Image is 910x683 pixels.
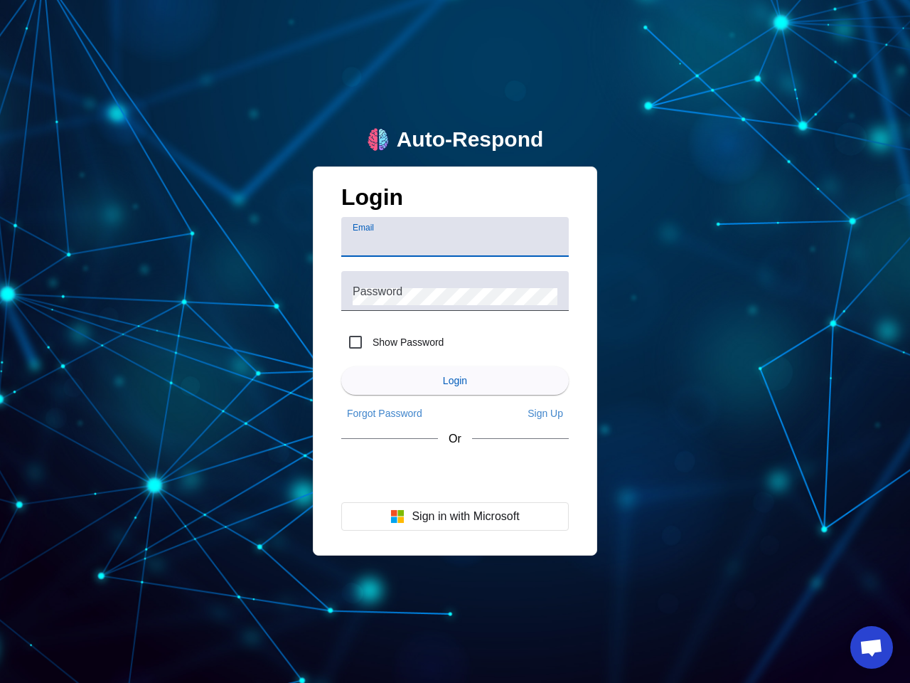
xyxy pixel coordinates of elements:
span: Forgot Password [347,408,422,419]
mat-label: Email [353,223,374,233]
button: Sign in with Microsoft [341,502,569,531]
span: Or [449,433,461,445]
a: Open chat [850,626,893,669]
span: Login [443,375,467,386]
div: Auto-Respond [397,127,544,152]
button: Login [341,366,569,395]
label: Show Password [370,335,444,349]
iframe: Sign in with Google Button [334,458,576,489]
a: logoAuto-Respond [367,127,544,152]
img: Microsoft logo [390,509,405,524]
mat-label: Password [353,285,402,297]
span: Sign Up [528,408,563,419]
h1: Login [341,184,569,218]
img: logo [367,128,390,151]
